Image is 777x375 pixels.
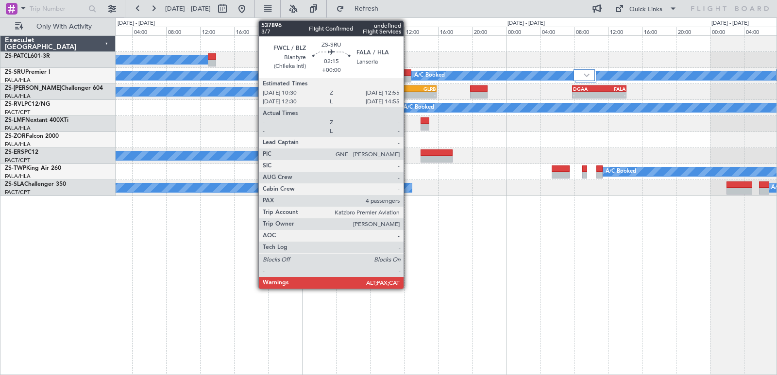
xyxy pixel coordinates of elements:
[5,69,25,75] span: ZS-SRU
[165,4,211,13] span: [DATE] - [DATE]
[5,69,50,75] a: ZS-SRUPremier I
[5,101,50,107] a: ZS-RVLPC12/NG
[377,86,406,92] div: EGLF
[5,141,31,148] a: FALA/HLA
[166,27,200,35] div: 08:00
[304,19,341,28] div: [DATE] - [DATE]
[710,27,744,35] div: 00:00
[302,27,336,35] div: 00:00
[5,133,59,139] a: ZS-ZORFalcon 2000
[5,85,61,91] span: ZS-[PERSON_NAME]
[377,92,406,98] div: -
[472,27,506,35] div: 20:00
[5,93,31,100] a: FALA/HLA
[5,133,26,139] span: ZS-ZOR
[200,27,234,35] div: 12:00
[506,27,540,35] div: 00:00
[5,181,66,187] a: ZS-SLAChallenger 350
[5,149,38,155] a: ZS-ERSPC12
[118,19,155,28] div: [DATE] - [DATE]
[642,27,676,35] div: 16:00
[406,86,436,92] div: GLRB
[610,1,682,16] button: Quick Links
[5,53,24,59] span: ZS-PAT
[5,157,30,164] a: FACT/CPT
[606,164,636,179] div: A/C Booked
[5,117,25,123] span: ZS-LMF
[599,92,625,98] div: -
[5,77,31,84] a: FALA/HLA
[573,92,599,98] div: -
[404,27,438,35] div: 12:00
[406,92,436,98] div: -
[5,101,24,107] span: ZS-RVL
[404,100,434,115] div: A/C Booked
[5,149,24,155] span: ZS-ERS
[629,5,662,15] div: Quick Links
[676,27,710,35] div: 20:00
[5,181,24,187] span: ZS-SLA
[5,53,50,59] a: ZS-PATCL601-3R
[370,27,404,35] div: 08:00
[234,27,268,35] div: 16:00
[5,165,26,171] span: ZS-TWP
[414,68,445,83] div: A/C Booked
[573,86,599,92] div: DGAA
[5,125,31,132] a: FALA/HLA
[268,27,302,35] div: 20:00
[346,5,387,12] span: Refresh
[711,19,749,28] div: [DATE] - [DATE]
[438,27,472,35] div: 16:00
[25,23,102,30] span: Only With Activity
[5,173,31,180] a: FALA/HLA
[5,109,30,116] a: FACT/CPT
[5,117,68,123] a: ZS-LMFNextant 400XTi
[608,27,642,35] div: 12:00
[332,1,390,16] button: Refresh
[5,189,30,196] a: FACT/CPT
[599,86,625,92] div: FALA
[5,85,103,91] a: ZS-[PERSON_NAME]Challenger 604
[507,19,545,28] div: [DATE] - [DATE]
[574,27,608,35] div: 08:00
[11,19,105,34] button: Only With Activity
[30,1,85,16] input: Trip Number
[5,165,61,171] a: ZS-TWPKing Air 260
[132,27,166,35] div: 04:00
[584,73,590,77] img: arrow-gray.svg
[336,27,370,35] div: 04:00
[540,27,574,35] div: 04:00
